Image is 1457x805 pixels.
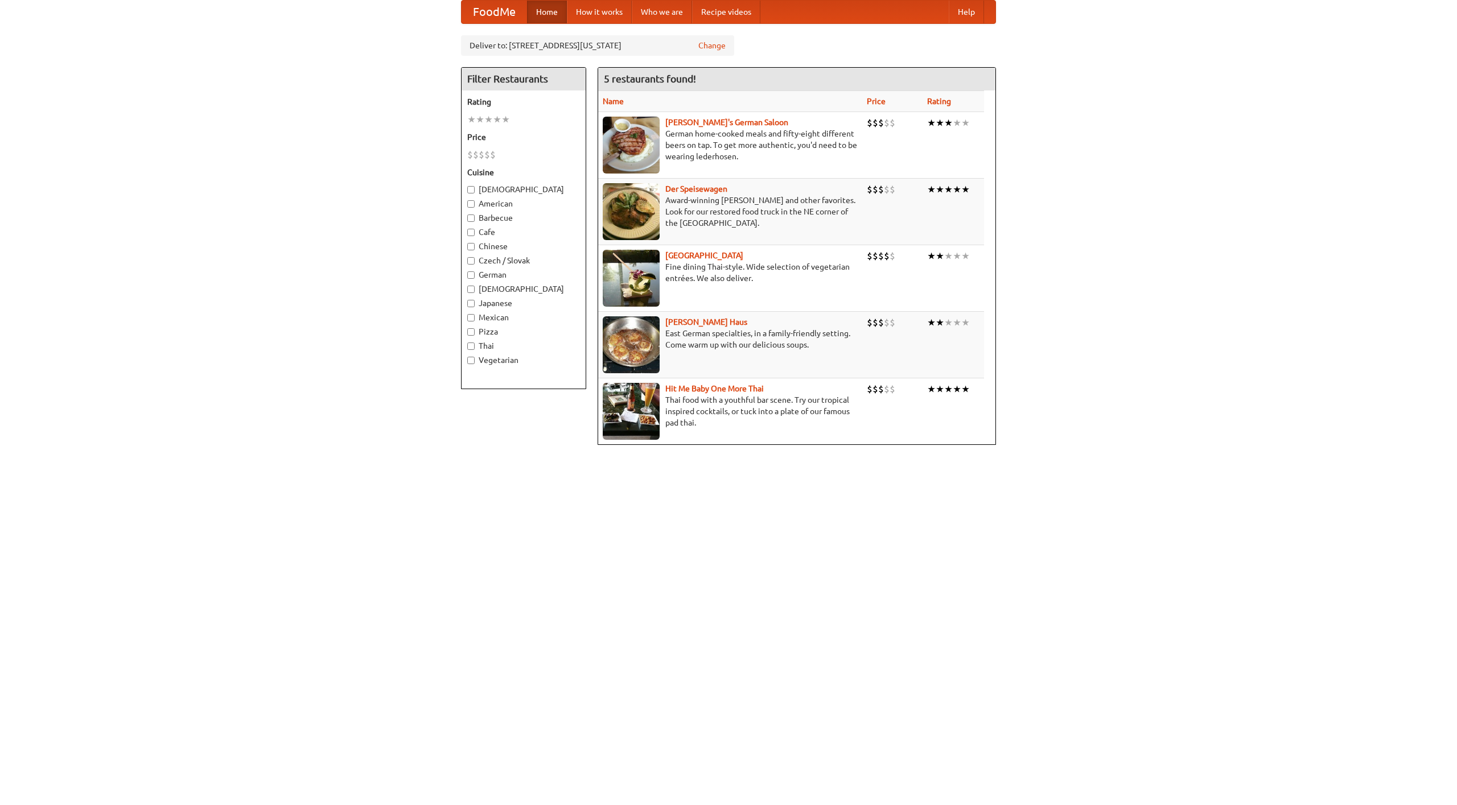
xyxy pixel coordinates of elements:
li: ★ [501,113,510,126]
a: [PERSON_NAME] Haus [665,317,747,327]
li: ★ [961,183,970,196]
label: Vegetarian [467,354,580,366]
b: Der Speisewagen [665,184,727,193]
li: $ [872,183,878,196]
li: ★ [944,117,953,129]
img: esthers.jpg [603,117,660,174]
li: ★ [961,383,970,395]
li: $ [878,183,884,196]
input: German [467,271,475,279]
li: $ [878,383,884,395]
a: Recipe videos [692,1,760,23]
label: Pizza [467,326,580,337]
li: ★ [927,250,936,262]
li: $ [884,117,890,129]
label: German [467,269,580,280]
label: [DEMOGRAPHIC_DATA] [467,184,580,195]
li: ★ [944,250,953,262]
p: Fine dining Thai-style. Wide selection of vegetarian entrées. We also deliver. [603,261,858,284]
li: ★ [927,183,936,196]
ng-pluralize: 5 restaurants found! [604,73,696,84]
input: Vegetarian [467,357,475,364]
li: $ [890,316,895,329]
li: ★ [476,113,484,126]
h5: Rating [467,96,580,108]
li: ★ [936,117,944,129]
a: How it works [567,1,632,23]
label: Cafe [467,226,580,238]
p: Award-winning [PERSON_NAME] and other favorites. Look for our restored food truck in the NE corne... [603,195,858,229]
input: Chinese [467,243,475,250]
a: [GEOGRAPHIC_DATA] [665,251,743,260]
input: Czech / Slovak [467,257,475,265]
li: $ [890,250,895,262]
li: ★ [953,117,961,129]
a: FoodMe [462,1,527,23]
input: Thai [467,342,475,350]
li: $ [872,117,878,129]
li: ★ [936,250,944,262]
b: Hit Me Baby One More Thai [665,384,764,393]
img: babythai.jpg [603,383,660,440]
li: $ [878,250,884,262]
input: [DEMOGRAPHIC_DATA] [467,186,475,193]
label: Chinese [467,241,580,252]
li: ★ [953,316,961,329]
li: $ [867,117,872,129]
li: $ [867,250,872,262]
li: $ [878,316,884,329]
input: Mexican [467,314,475,321]
label: Czech / Slovak [467,255,580,266]
li: ★ [953,383,961,395]
a: [PERSON_NAME]'s German Saloon [665,118,788,127]
li: $ [479,148,484,161]
li: ★ [493,113,501,126]
input: Cafe [467,229,475,236]
li: ★ [936,316,944,329]
p: German home-cooked meals and fifty-eight different beers on tap. To get more authentic, you'd nee... [603,128,858,162]
label: Barbecue [467,212,580,224]
h5: Price [467,131,580,143]
li: ★ [953,250,961,262]
li: $ [890,183,895,196]
input: Japanese [467,300,475,307]
a: Help [949,1,984,23]
img: kohlhaus.jpg [603,316,660,373]
li: ★ [484,113,493,126]
a: Price [867,97,886,106]
li: ★ [467,113,476,126]
input: American [467,200,475,208]
p: Thai food with a youthful bar scene. Try our tropical inspired cocktails, or tuck into a plate of... [603,394,858,428]
li: ★ [936,183,944,196]
li: $ [467,148,473,161]
div: Deliver to: [STREET_ADDRESS][US_STATE] [461,35,734,56]
a: Who we are [632,1,692,23]
li: $ [878,117,884,129]
h4: Filter Restaurants [462,68,586,90]
a: Rating [927,97,951,106]
li: ★ [944,183,953,196]
li: ★ [961,316,970,329]
li: $ [867,383,872,395]
a: Home [527,1,567,23]
label: American [467,198,580,209]
li: $ [490,148,496,161]
li: $ [484,148,490,161]
li: $ [872,316,878,329]
label: [DEMOGRAPHIC_DATA] [467,283,580,295]
h5: Cuisine [467,167,580,178]
li: ★ [961,117,970,129]
li: ★ [944,316,953,329]
li: $ [884,316,890,329]
input: [DEMOGRAPHIC_DATA] [467,286,475,293]
label: Japanese [467,298,580,309]
li: $ [867,183,872,196]
label: Mexican [467,312,580,323]
label: Thai [467,340,580,352]
img: speisewagen.jpg [603,183,660,240]
li: ★ [927,383,936,395]
li: $ [884,383,890,395]
li: ★ [927,117,936,129]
